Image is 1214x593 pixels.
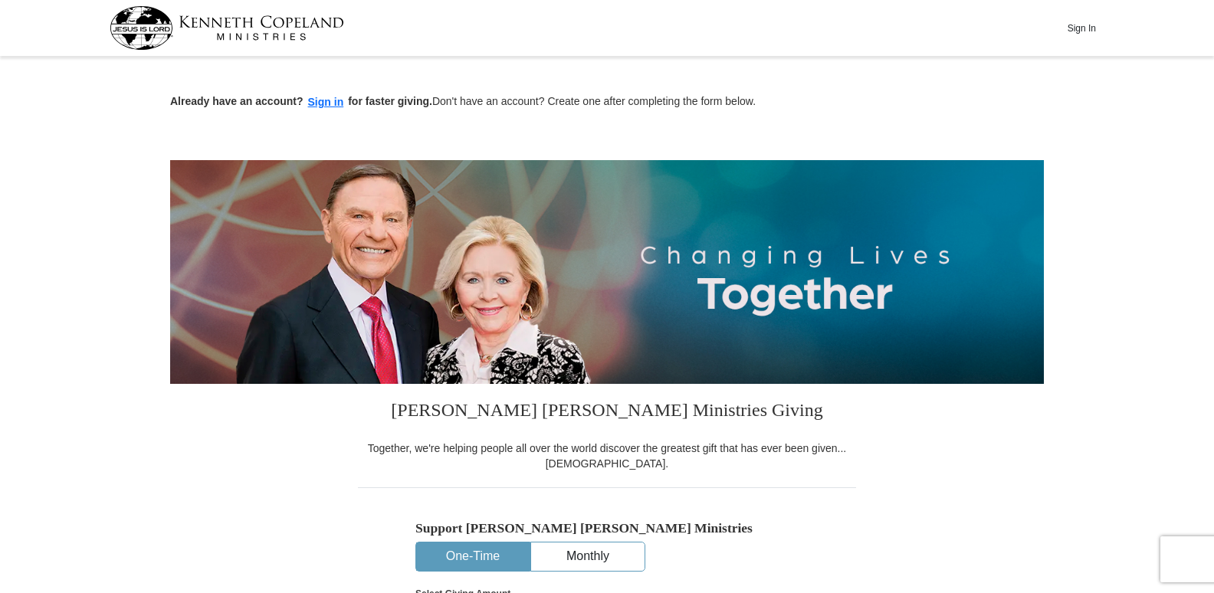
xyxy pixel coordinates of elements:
[358,441,856,471] div: Together, we're helping people all over the world discover the greatest gift that has ever been g...
[358,384,856,441] h3: [PERSON_NAME] [PERSON_NAME] Ministries Giving
[110,6,344,50] img: kcm-header-logo.svg
[170,93,1044,111] p: Don't have an account? Create one after completing the form below.
[531,542,645,571] button: Monthly
[170,95,432,107] strong: Already have an account? for faster giving.
[415,520,799,536] h5: Support [PERSON_NAME] [PERSON_NAME] Ministries
[303,93,349,111] button: Sign in
[416,542,530,571] button: One-Time
[1058,16,1104,40] button: Sign In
